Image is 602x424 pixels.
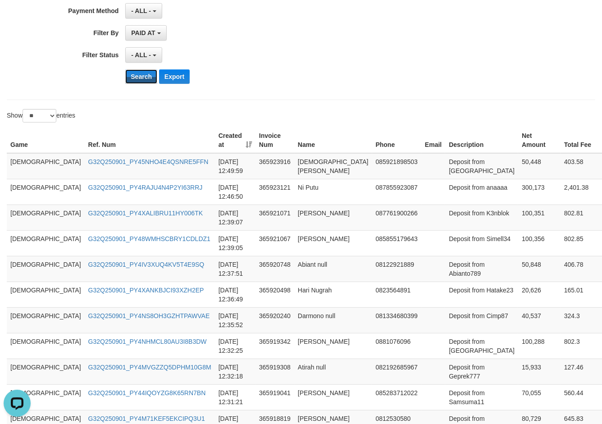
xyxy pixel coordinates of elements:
[445,282,518,307] td: Deposit from Hatake23
[372,384,421,410] td: 085283712022
[372,153,421,179] td: 085921898503
[421,128,445,153] th: Email
[372,333,421,359] td: 0881076096
[215,205,255,230] td: [DATE] 12:39:07
[294,307,372,333] td: Darmono null
[215,153,255,179] td: [DATE] 12:49:59
[294,282,372,307] td: Hari Nugrah
[215,230,255,256] td: [DATE] 12:39:05
[372,307,421,333] td: 081334680399
[7,109,75,123] label: Show entries
[125,47,162,63] button: - ALL -
[294,128,372,153] th: Name
[215,256,255,282] td: [DATE] 12:37:51
[255,256,294,282] td: 365920748
[372,359,421,384] td: 082192685967
[445,256,518,282] td: Deposit from Abianto789
[7,128,85,153] th: Game
[255,282,294,307] td: 365920498
[159,69,190,84] button: Export
[518,359,561,384] td: 15,933
[85,128,215,153] th: Ref. Num
[7,256,85,282] td: [DEMOGRAPHIC_DATA]
[294,230,372,256] td: [PERSON_NAME]
[215,333,255,359] td: [DATE] 12:32:25
[445,153,518,179] td: Deposit from [GEOGRAPHIC_DATA]
[294,333,372,359] td: [PERSON_NAME]
[7,282,85,307] td: [DEMOGRAPHIC_DATA]
[372,256,421,282] td: 08122921889
[88,312,210,319] a: G32Q250901_PY4NS8OH3GZHTPAWVAE
[88,364,211,371] a: G32Q250901_PY4MVGZZQ5DPHM10G8M
[4,4,31,31] button: Open LiveChat chat widget
[518,205,561,230] td: 100,351
[88,158,209,165] a: G32Q250901_PY45NHO4E4QSNRE5FFN
[7,307,85,333] td: [DEMOGRAPHIC_DATA]
[215,359,255,384] td: [DATE] 12:32:18
[7,359,85,384] td: [DEMOGRAPHIC_DATA]
[125,69,157,84] button: Search
[215,282,255,307] td: [DATE] 12:36:49
[215,128,255,153] th: Created at: activate to sort column ascending
[131,51,151,59] span: - ALL -
[131,7,151,14] span: - ALL -
[255,384,294,410] td: 365919041
[88,287,204,294] a: G32Q250901_PY4XANKBJCI93XZH2EP
[445,333,518,359] td: Deposit from [GEOGRAPHIC_DATA]
[23,109,56,123] select: Showentries
[88,415,205,422] a: G32Q250901_PY4M71KEF5EKCIPQ3U1
[294,384,372,410] td: [PERSON_NAME]
[518,128,561,153] th: Net Amount
[255,128,294,153] th: Invoice Num
[88,338,207,345] a: G32Q250901_PY4NHMCL80AU3I8B3DW
[445,230,518,256] td: Deposit from Simell34
[294,205,372,230] td: [PERSON_NAME]
[518,179,561,205] td: 300,173
[7,153,85,179] td: [DEMOGRAPHIC_DATA]
[88,389,206,397] a: G32Q250901_PY44IQOYZG8K65RN7BN
[255,333,294,359] td: 365919342
[215,179,255,205] td: [DATE] 12:46:50
[445,307,518,333] td: Deposit from Cimp87
[445,128,518,153] th: Description
[88,184,203,191] a: G32Q250901_PY4RAJU4N4P2YI63RRJ
[7,179,85,205] td: [DEMOGRAPHIC_DATA]
[215,307,255,333] td: [DATE] 12:35:52
[88,210,203,217] a: G32Q250901_PY4XALIBRU11HY006TK
[7,333,85,359] td: [DEMOGRAPHIC_DATA]
[518,153,561,179] td: 50,448
[518,333,561,359] td: 100,288
[131,29,155,36] span: PAID AT
[7,384,85,410] td: [DEMOGRAPHIC_DATA]
[215,384,255,410] td: [DATE] 12:31:21
[445,179,518,205] td: Deposit from anaaaa
[125,25,166,41] button: PAID AT
[88,261,205,268] a: G32Q250901_PY4IV3XUQ4KV5T4E9SQ
[255,230,294,256] td: 365921067
[518,307,561,333] td: 40,537
[255,307,294,333] td: 365920240
[372,128,421,153] th: Phone
[372,282,421,307] td: 0823564891
[445,359,518,384] td: Deposit from Geprek777
[294,359,372,384] td: Atirah null
[518,256,561,282] td: 50,848
[255,153,294,179] td: 365923916
[445,384,518,410] td: Deposit from Samsuma11
[445,205,518,230] td: Deposit from K3nblok
[88,235,210,242] a: G32Q250901_PY48WMHSCBRY1CDLDZ1
[294,153,372,179] td: [DEMOGRAPHIC_DATA][PERSON_NAME]
[372,179,421,205] td: 087855923087
[7,230,85,256] td: [DEMOGRAPHIC_DATA]
[294,179,372,205] td: Ni Putu
[372,205,421,230] td: 087761900266
[294,256,372,282] td: Abiant null
[518,384,561,410] td: 70,055
[518,230,561,256] td: 100,356
[7,205,85,230] td: [DEMOGRAPHIC_DATA]
[518,282,561,307] td: 20,626
[125,3,162,18] button: - ALL -
[255,179,294,205] td: 365923121
[372,230,421,256] td: 085855179643
[255,205,294,230] td: 365921071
